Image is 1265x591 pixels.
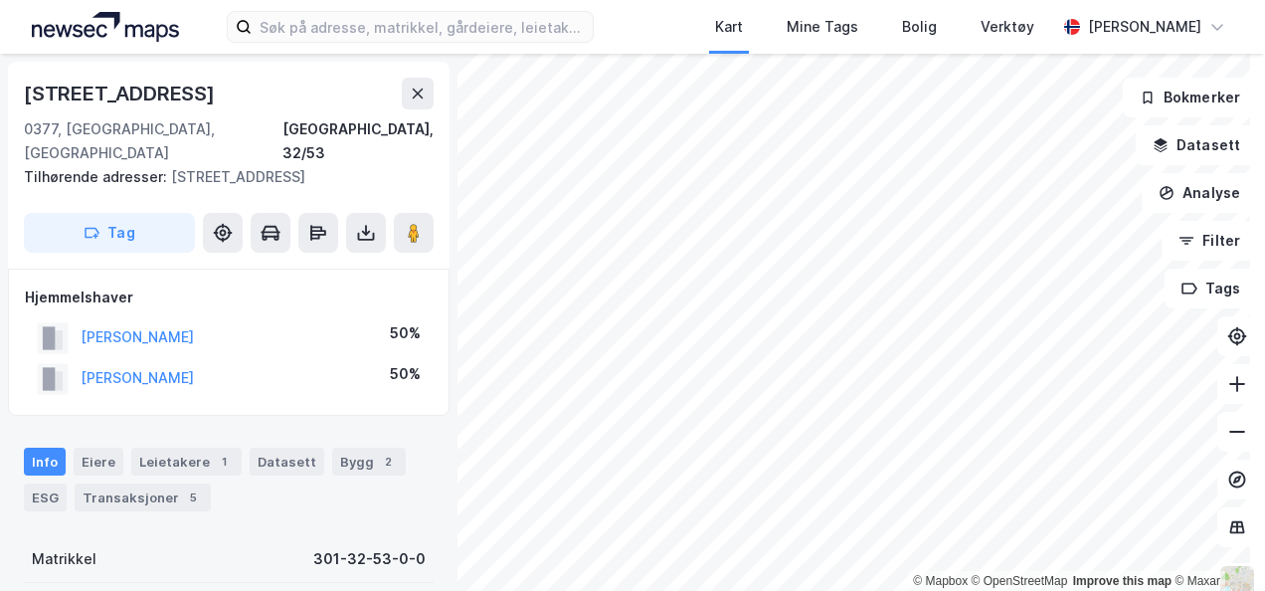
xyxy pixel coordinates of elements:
[32,12,179,42] img: logo.a4113a55bc3d86da70a041830d287a7e.svg
[378,452,398,472] div: 2
[1142,173,1257,213] button: Analyse
[332,448,406,476] div: Bygg
[24,448,66,476] div: Info
[24,165,418,189] div: [STREET_ADDRESS]
[252,12,592,42] input: Søk på adresse, matrikkel, gårdeiere, leietakere eller personer
[183,488,203,507] div: 5
[24,168,171,185] span: Tilhørende adresser:
[1073,574,1172,588] a: Improve this map
[1165,269,1257,308] button: Tags
[214,452,234,472] div: 1
[1162,221,1257,261] button: Filter
[1123,78,1257,117] button: Bokmerker
[390,321,421,345] div: 50%
[787,15,858,39] div: Mine Tags
[24,78,219,109] div: [STREET_ADDRESS]
[1088,15,1201,39] div: [PERSON_NAME]
[32,547,96,571] div: Matrikkel
[390,362,421,386] div: 50%
[1166,495,1265,591] iframe: Chat Widget
[313,547,426,571] div: 301-32-53-0-0
[902,15,937,39] div: Bolig
[24,484,67,511] div: ESG
[282,117,434,165] div: [GEOGRAPHIC_DATA], 32/53
[24,213,195,253] button: Tag
[75,484,211,511] div: Transaksjoner
[74,448,123,476] div: Eiere
[131,448,242,476] div: Leietakere
[1166,495,1265,591] div: Kontrollprogram for chat
[250,448,324,476] div: Datasett
[972,574,1068,588] a: OpenStreetMap
[1136,125,1257,165] button: Datasett
[24,117,282,165] div: 0377, [GEOGRAPHIC_DATA], [GEOGRAPHIC_DATA]
[25,286,433,309] div: Hjemmelshaver
[913,574,968,588] a: Mapbox
[981,15,1034,39] div: Verktøy
[715,15,743,39] div: Kart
